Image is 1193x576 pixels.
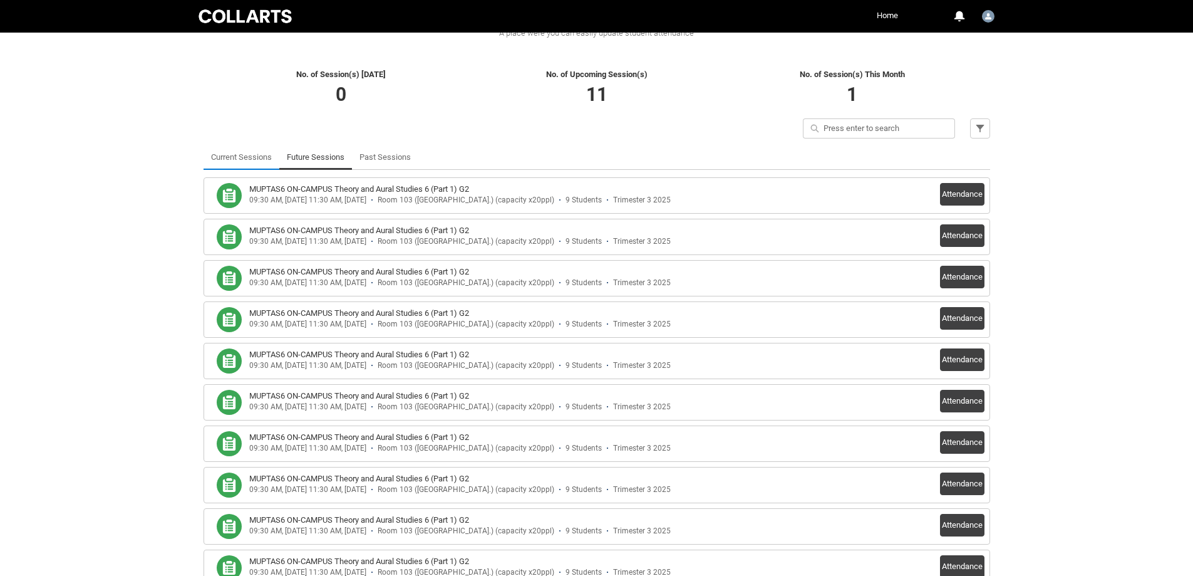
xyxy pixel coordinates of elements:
button: Attendance [940,266,984,288]
span: No. of Session(s) This Month [800,70,905,79]
div: 9 Students [566,402,602,412]
h3: MUPTAS6 ON-CAMPUS Theory and Aural Studies 6 (Part 1) G2 [249,514,469,526]
span: 1 [847,83,857,105]
h3: MUPTAS6 ON-CAMPUS Theory and Aural Studies 6 (Part 1) G2 [249,390,469,402]
button: Attendance [940,473,984,495]
h3: MUPTAS6 ON-CAMPUS Theory and Aural Studies 6 (Part 1) G2 [249,473,469,485]
div: Room 103 ([GEOGRAPHIC_DATA].) (capacity x20ppl) [378,320,554,329]
a: Current Sessions [211,145,272,170]
button: Attendance [940,431,984,454]
div: 9 Students [566,237,602,246]
div: 09:30 AM, [DATE] 11:30 AM, [DATE] [249,485,366,495]
a: Home [874,6,901,25]
span: 0 [336,83,346,105]
div: Trimester 3 2025 [613,444,671,453]
span: 11 [586,83,607,105]
button: User Profile Tim.Henry [979,5,998,25]
div: 9 Students [566,526,602,536]
div: Trimester 3 2025 [613,485,671,495]
div: Room 103 ([GEOGRAPHIC_DATA].) (capacity x20ppl) [378,237,554,246]
div: 09:30 AM, [DATE] 11:30 AM, [DATE] [249,402,366,412]
div: Room 103 ([GEOGRAPHIC_DATA].) (capacity x20ppl) [378,278,554,288]
a: Past Sessions [359,145,411,170]
div: 09:30 AM, [DATE] 11:30 AM, [DATE] [249,361,366,370]
div: Trimester 3 2025 [613,320,671,329]
div: 9 Students [566,278,602,288]
div: Room 103 ([GEOGRAPHIC_DATA].) (capacity x20ppl) [378,526,554,536]
button: Attendance [940,348,984,371]
span: No. of Upcoming Session(s) [546,70,648,79]
button: Attendance [940,514,984,537]
a: Future Sessions [287,145,344,170]
li: Current Sessions [204,145,279,170]
div: Room 103 ([GEOGRAPHIC_DATA].) (capacity x20ppl) [378,196,554,205]
input: Press enter to search [803,118,955,139]
div: 09:30 AM, [DATE] 11:30 AM, [DATE] [249,526,366,536]
h3: MUPTAS6 ON-CAMPUS Theory and Aural Studies 6 (Part 1) G2 [249,266,469,278]
div: Trimester 3 2025 [613,196,671,205]
button: Attendance [940,224,984,247]
h3: MUPTAS6 ON-CAMPUS Theory and Aural Studies 6 (Part 1) G2 [249,183,469,196]
span: No. of Session(s) [DATE] [296,70,386,79]
div: Trimester 3 2025 [613,526,671,536]
div: 9 Students [566,361,602,370]
div: Room 103 ([GEOGRAPHIC_DATA].) (capacity x20ppl) [378,402,554,412]
li: Past Sessions [352,145,418,170]
div: 09:30 AM, [DATE] 11:30 AM, [DATE] [249,237,366,246]
button: Filter [970,118,990,139]
div: 09:30 AM, [DATE] 11:30 AM, [DATE] [249,320,366,329]
div: 9 Students [566,485,602,495]
button: Attendance [940,307,984,330]
h3: MUPTAS6 ON-CAMPUS Theory and Aural Studies 6 (Part 1) G2 [249,555,469,568]
div: Trimester 3 2025 [613,402,671,412]
h3: MUPTAS6 ON-CAMPUS Theory and Aural Studies 6 (Part 1) G2 [249,224,469,237]
li: Future Sessions [279,145,352,170]
div: 9 Students [566,196,602,205]
div: 9 Students [566,320,602,329]
div: Trimester 3 2025 [613,237,671,246]
div: 09:30 AM, [DATE] 11:30 AM, [DATE] [249,196,366,205]
div: 09:30 AM, [DATE] 11:30 AM, [DATE] [249,444,366,453]
img: Tim.Henry [982,10,994,23]
div: Room 103 ([GEOGRAPHIC_DATA].) (capacity x20ppl) [378,361,554,370]
h3: MUPTAS6 ON-CAMPUS Theory and Aural Studies 6 (Part 1) G2 [249,348,469,361]
div: 9 Students [566,444,602,453]
h3: MUPTAS6 ON-CAMPUS Theory and Aural Studies 6 (Part 1) G2 [249,307,469,320]
div: Room 103 ([GEOGRAPHIC_DATA].) (capacity x20ppl) [378,444,554,453]
div: Room 103 ([GEOGRAPHIC_DATA].) (capacity x20ppl) [378,485,554,495]
button: Attendance [940,390,984,412]
div: Trimester 3 2025 [613,361,671,370]
button: Attendance [940,183,984,206]
div: Trimester 3 2025 [613,278,671,288]
h3: MUPTAS6 ON-CAMPUS Theory and Aural Studies 6 (Part 1) G2 [249,431,469,444]
div: 09:30 AM, [DATE] 11:30 AM, [DATE] [249,278,366,288]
